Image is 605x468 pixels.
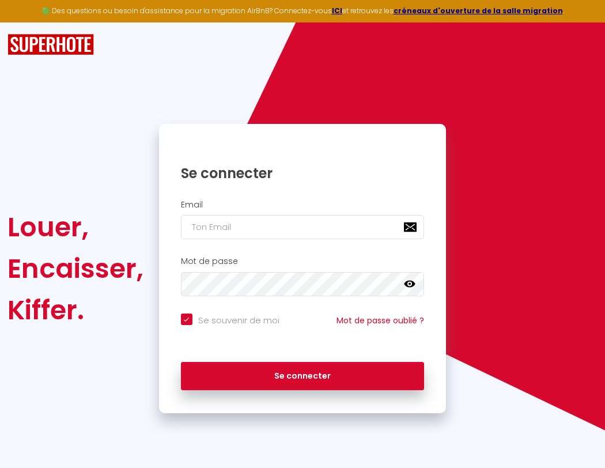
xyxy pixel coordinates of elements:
[336,315,424,326] a: Mot de passe oublié ?
[181,256,425,266] h2: Mot de passe
[7,248,143,289] div: Encaisser,
[332,6,342,16] a: ICI
[181,362,425,391] button: Se connecter
[181,215,425,239] input: Ton Email
[7,206,143,248] div: Louer,
[394,6,563,16] a: créneaux d'ouverture de la salle migration
[7,289,143,331] div: Kiffer.
[181,200,425,210] h2: Email
[181,164,425,182] h1: Se connecter
[7,34,94,55] img: SuperHote logo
